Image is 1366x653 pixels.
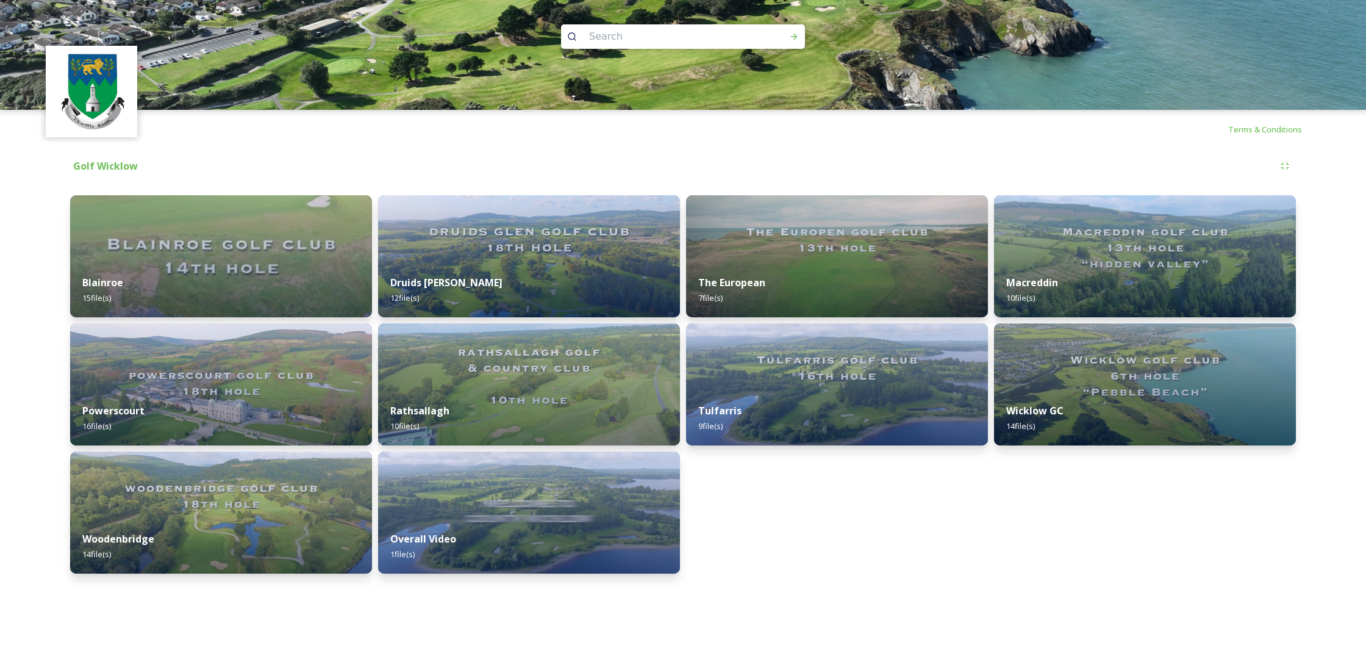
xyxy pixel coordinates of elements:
[994,323,1296,446] img: d65fc29b-e674-4449-9985-d998eea125c5.jpg
[1228,122,1320,137] a: Terms & Conditions
[390,292,419,303] span: 12 file(s)
[390,420,419,431] span: 10 file(s)
[1006,292,1035,303] span: 10 file(s)
[82,420,111,431] span: 16 file(s)
[1006,276,1058,289] strong: Macreddin
[686,195,988,317] img: eecf94c9-892b-405d-b329-4d617e087a28.jpg
[1006,420,1035,431] span: 14 file(s)
[698,276,765,289] strong: The European
[1228,124,1302,135] span: Terms & Conditions
[698,292,723,303] span: 7 file(s)
[82,549,111,560] span: 14 file(s)
[390,532,456,546] strong: Overall Video
[390,549,415,560] span: 1 file(s)
[698,420,723,431] span: 9 file(s)
[82,292,111,303] span: 15 file(s)
[82,276,123,289] strong: Blainroe
[390,276,502,289] strong: Druids [PERSON_NAME]
[378,195,680,317] img: 93dfecd0-a88d-4445-930c-8fff27204dda.jpg
[1006,404,1064,417] strong: Wicklow GC
[70,323,372,446] img: 45fd268e-4b5b-4b2d-9f93-9da36649c257.jpg
[48,48,136,136] img: download%20(9).png
[70,195,372,317] img: 3a8577c1-e8c5-4438-9783-6a6e54f850b6.jpg
[70,452,372,574] img: 4fd8df09-88ff-4717-9f62-84b2a8235998.jpg
[994,195,1296,317] img: 707e3b64-51a1-4ecf-8e73-09d734eac479.jpg
[698,404,742,417] strong: Tulfarris
[73,159,138,173] strong: Golf Wicklow
[378,452,680,574] img: 60728f66-614b-4efa-a7e2-c9d9fcc7d7b6.jpg
[82,404,145,417] strong: Powerscourt
[583,23,750,50] input: Search
[82,532,154,546] strong: Woodenbridge
[390,404,449,417] strong: Rathsallagh
[686,323,988,446] img: ffd75b43-d224-48f1-ba2e-ad0323f39c78.jpg
[378,323,680,446] img: 469d0cb1-b006-4b04-994c-b368a8fd20c1.jpg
